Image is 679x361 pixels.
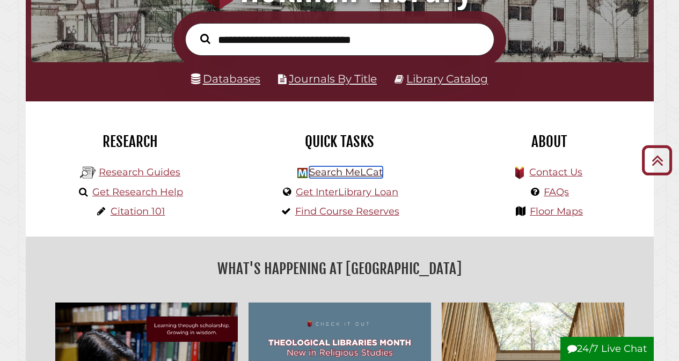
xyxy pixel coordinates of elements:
[200,33,210,44] i: Search
[195,31,216,47] button: Search
[530,205,583,217] a: Floor Maps
[191,72,260,85] a: Databases
[243,132,436,151] h2: Quick Tasks
[296,186,398,198] a: Get InterLibrary Loan
[638,151,676,169] a: Back to Top
[99,166,180,178] a: Research Guides
[34,256,646,281] h2: What's Happening at [GEOGRAPHIC_DATA]
[544,186,569,198] a: FAQs
[92,186,183,198] a: Get Research Help
[289,72,377,85] a: Journals By Title
[297,168,308,178] img: Hekman Library Logo
[34,132,227,151] h2: Research
[295,205,399,217] a: Find Course Reserves
[406,72,488,85] a: Library Catalog
[529,166,582,178] a: Contact Us
[80,165,96,181] img: Hekman Library Logo
[452,132,646,151] h2: About
[111,205,165,217] a: Citation 101
[309,166,383,178] a: Search MeLCat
